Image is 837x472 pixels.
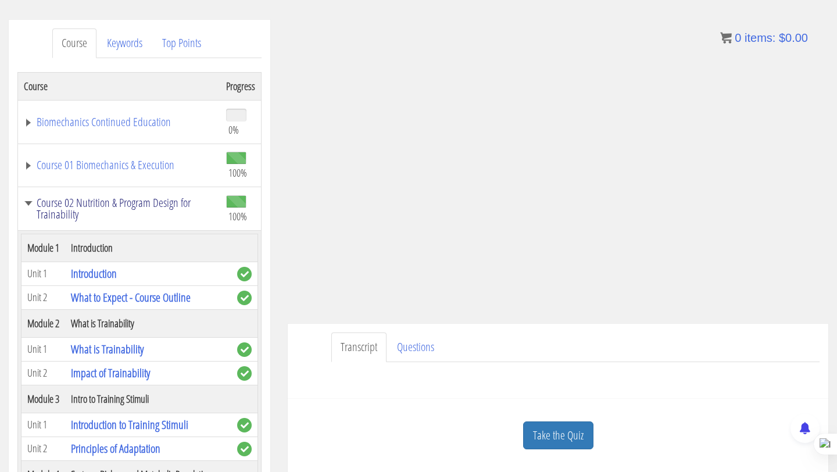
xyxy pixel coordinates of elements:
td: Unit 2 [22,437,66,460]
th: What is Trainability [65,309,231,337]
span: 100% [228,210,247,223]
a: What to Expect - Course Outline [71,289,191,305]
span: complete [237,442,252,456]
span: items: [745,31,775,44]
span: complete [237,291,252,305]
td: Unit 1 [22,413,66,437]
span: 100% [228,166,247,179]
a: Course [52,28,96,58]
td: Unit 1 [22,262,66,285]
a: Keywords [98,28,152,58]
a: Take the Quiz [523,421,593,450]
a: Principles of Adaptation [71,441,160,456]
a: What is Trainability [71,341,144,357]
td: Unit 1 [22,337,66,361]
bdi: 0.00 [779,31,808,44]
a: Questions [388,332,443,362]
span: complete [237,418,252,432]
span: complete [237,267,252,281]
th: Introduction [65,234,231,262]
span: 0 [735,31,741,44]
a: Course 02 Nutrition & Program Design for Trainability [24,197,214,220]
img: icon11.png [720,32,732,44]
a: Introduction to Training Stimuli [71,417,188,432]
a: Top Points [153,28,210,58]
span: complete [237,342,252,357]
th: Course [18,72,221,100]
a: Transcript [331,332,387,362]
a: Impact of Trainability [71,365,150,381]
span: $ [779,31,785,44]
th: Progress [220,72,262,100]
td: Unit 2 [22,285,66,309]
th: Module 1 [22,234,66,262]
span: complete [237,366,252,381]
a: Introduction [71,266,117,281]
a: Course 01 Biomechanics & Execution [24,159,214,171]
a: Biomechanics Continued Education [24,116,214,128]
th: Module 2 [22,309,66,337]
th: Module 3 [22,385,66,413]
a: 0 items: $0.00 [720,31,808,44]
td: Unit 2 [22,361,66,385]
span: 0% [228,123,239,136]
th: Intro to Training Stimuli [65,385,231,413]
